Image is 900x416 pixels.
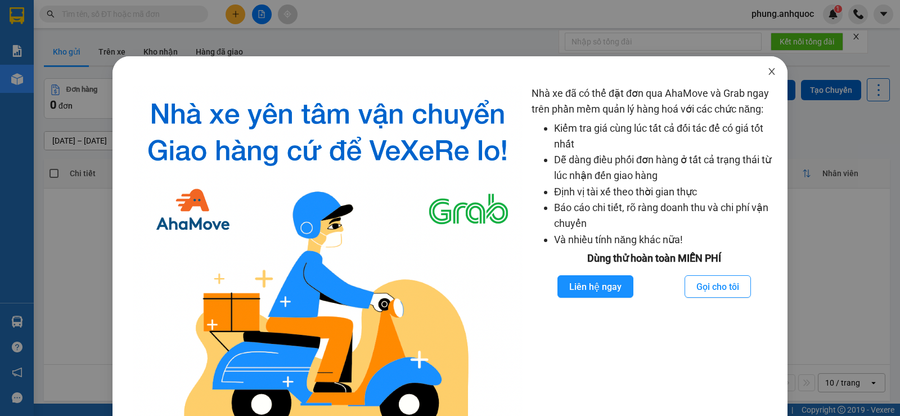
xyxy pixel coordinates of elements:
[532,251,776,266] div: Dùng thử hoàn toàn MIỄN PHÍ
[557,275,633,298] button: Liên hệ ngay
[554,184,776,200] li: Định vị tài xế theo thời gian thực
[756,56,787,88] button: Close
[569,280,622,294] span: Liên hệ ngay
[767,67,776,76] span: close
[685,275,751,298] button: Gọi cho tôi
[554,232,776,248] li: Và nhiều tính năng khác nữa!
[554,200,776,232] li: Báo cáo chi tiết, rõ ràng doanh thu và chi phí vận chuyển
[696,280,739,294] span: Gọi cho tôi
[554,120,776,153] li: Kiểm tra giá cùng lúc tất cả đối tác để có giá tốt nhất
[554,152,776,184] li: Dễ dàng điều phối đơn hàng ở tất cả trạng thái từ lúc nhận đến giao hàng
